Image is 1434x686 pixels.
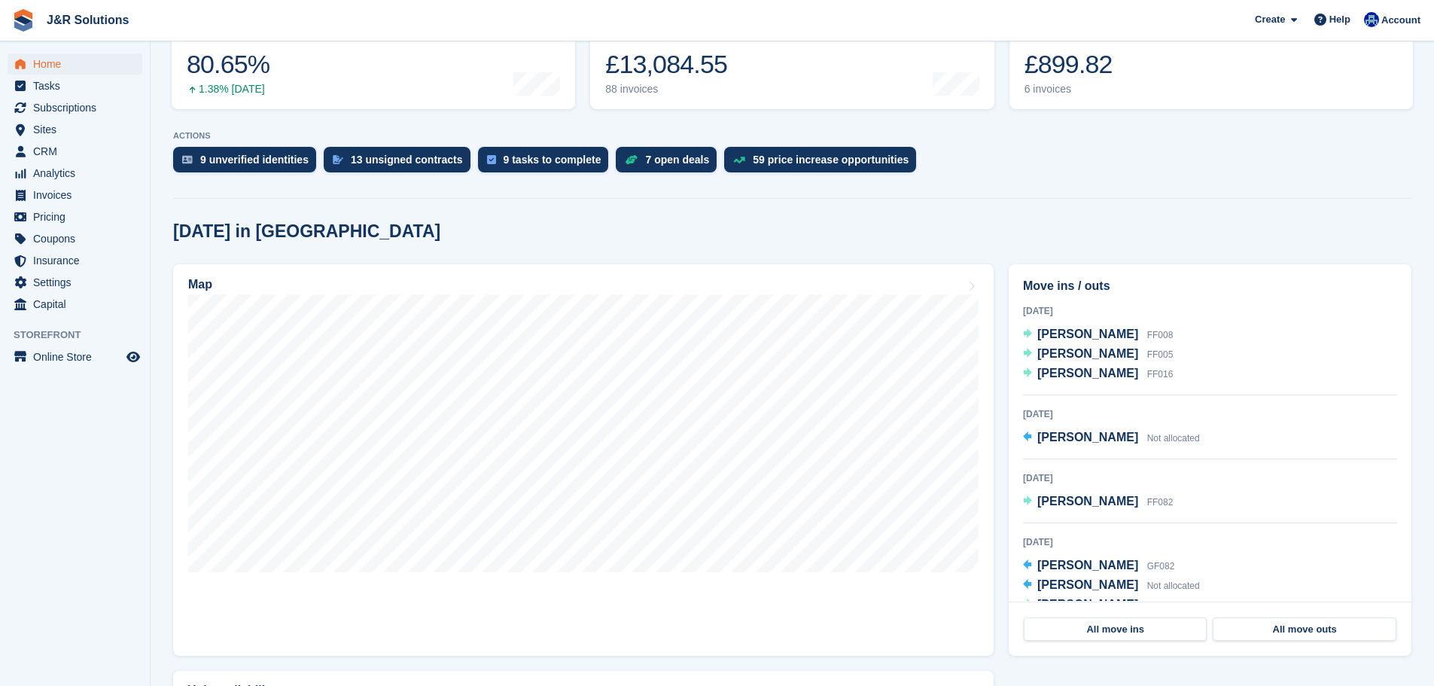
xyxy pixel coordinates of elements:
[1024,617,1207,642] a: All move ins
[33,228,123,249] span: Coupons
[1025,49,1128,80] div: £899.82
[724,147,924,180] a: 59 price increase opportunities
[8,206,142,227] a: menu
[8,75,142,96] a: menu
[1037,431,1138,444] span: [PERSON_NAME]
[33,294,123,315] span: Capital
[733,157,745,163] img: price_increase_opportunities-93ffe204e8149a01c8c9dc8f82e8f89637d9d84a8eef4429ea346261dce0b2c0.svg
[8,97,142,118] a: menu
[645,154,709,166] div: 7 open deals
[188,278,212,291] h2: Map
[33,272,123,293] span: Settings
[1037,495,1138,508] span: [PERSON_NAME]
[33,141,123,162] span: CRM
[33,119,123,140] span: Sites
[33,163,123,184] span: Analytics
[324,147,478,180] a: 13 unsigned contracts
[200,154,309,166] div: 9 unverified identities
[1023,576,1200,596] a: [PERSON_NAME] Not allocated
[1023,304,1397,318] div: [DATE]
[1023,277,1397,295] h2: Move ins / outs
[173,264,994,656] a: Map
[1037,598,1138,611] span: [PERSON_NAME]
[1147,349,1174,360] span: FF005
[14,328,150,343] span: Storefront
[182,155,193,164] img: verify_identity-adf6edd0f0f0b5bbfe63781bf79b02c33cf7c696d77639b501bdc392416b5a36.svg
[1037,559,1138,572] span: [PERSON_NAME]
[605,83,727,96] div: 88 invoices
[187,83,269,96] div: 1.38% [DATE]
[1255,12,1285,27] span: Create
[172,14,575,109] a: Occupancy 80.65% 1.38% [DATE]
[173,131,1411,141] p: ACTIONS
[1147,497,1174,508] span: FF082
[33,97,123,118] span: Subscriptions
[1037,367,1138,380] span: [PERSON_NAME]
[333,155,343,164] img: contract_signature_icon-13c848040528278c33f63329250d36e43548de30e8caae1d1a13099fd9432cc5.svg
[1025,83,1128,96] div: 6 invoices
[41,8,135,32] a: J&R Solutions
[8,141,142,162] a: menu
[1329,12,1350,27] span: Help
[8,163,142,184] a: menu
[1023,407,1397,421] div: [DATE]
[12,9,35,32] img: stora-icon-8386f47178a22dfd0bd8f6a31ec36ba5ce8667c1dd55bd0f319d3a0aa187defe.svg
[33,206,123,227] span: Pricing
[351,154,463,166] div: 13 unsigned contracts
[1023,471,1397,485] div: [DATE]
[1147,561,1175,572] span: GF082
[33,346,123,367] span: Online Store
[1381,13,1420,28] span: Account
[33,250,123,271] span: Insurance
[1023,596,1174,615] a: [PERSON_NAME] GF085
[8,272,142,293] a: menu
[1023,364,1173,384] a: [PERSON_NAME] FF016
[1023,428,1200,448] a: [PERSON_NAME] Not allocated
[1037,578,1138,591] span: [PERSON_NAME]
[1023,556,1174,576] a: [PERSON_NAME] GF082
[1147,369,1174,380] span: FF016
[8,53,142,75] a: menu
[1037,328,1138,340] span: [PERSON_NAME]
[1009,14,1413,109] a: Awaiting payment £899.82 6 invoices
[173,147,324,180] a: 9 unverified identities
[8,228,142,249] a: menu
[8,250,142,271] a: menu
[590,14,994,109] a: Month-to-date sales £13,084.55 88 invoices
[33,53,123,75] span: Home
[605,49,727,80] div: £13,084.55
[33,184,123,206] span: Invoices
[187,49,269,80] div: 80.65%
[1023,325,1173,345] a: [PERSON_NAME] FF008
[1023,535,1397,549] div: [DATE]
[478,147,617,180] a: 9 tasks to complete
[504,154,601,166] div: 9 tasks to complete
[124,348,142,366] a: Preview store
[1037,347,1138,360] span: [PERSON_NAME]
[753,154,909,166] div: 59 price increase opportunities
[1147,600,1175,611] span: GF085
[1023,492,1173,512] a: [PERSON_NAME] FF082
[1364,12,1379,27] img: Macie Adcock
[8,184,142,206] a: menu
[616,147,724,180] a: 7 open deals
[1147,581,1200,591] span: Not allocated
[33,75,123,96] span: Tasks
[1147,433,1200,444] span: Not allocated
[1023,345,1173,364] a: [PERSON_NAME] FF005
[1213,617,1396,642] a: All move outs
[1147,330,1174,340] span: FF008
[173,221,440,242] h2: [DATE] in [GEOGRAPHIC_DATA]
[487,155,496,164] img: task-75834270c22a3079a89374b754ae025e5fb1db73e45f91037f5363f120a921f8.svg
[8,294,142,315] a: menu
[625,154,638,165] img: deal-1b604bf984904fb50ccaf53a9ad4b4a5d6e5aea283cecdc64d6e3604feb123c2.svg
[8,119,142,140] a: menu
[8,346,142,367] a: menu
